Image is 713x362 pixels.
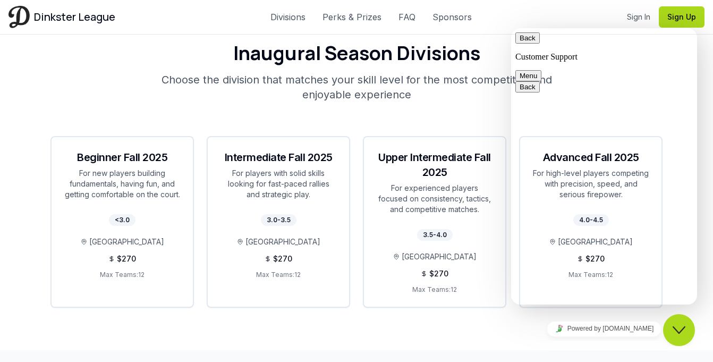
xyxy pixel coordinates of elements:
span: $ 270 [273,254,292,264]
iframe: chat widget [663,314,697,346]
p: Max Teams: 12 [377,285,493,294]
a: Divisions [270,11,305,23]
a: Sponsors [432,11,472,23]
p: Choose the division that matches your skill level for the most competitive and enjoyable experience [152,72,561,102]
a: Dinkster League [9,6,115,28]
span: $ 270 [117,254,136,264]
div: For experienced players focused on consistency, tactics, and competitive matches. [377,183,493,215]
span: [GEOGRAPHIC_DATA] [89,237,164,247]
div: For new players building fundamentals, having fun, and getting comfortable on the court. [64,168,180,200]
button: Sign Up [659,6,704,28]
div: 3.0-3.5 [261,214,296,226]
a: Sign In [627,12,650,22]
span: $ 270 [429,268,448,279]
span: [GEOGRAPHIC_DATA] [402,251,477,262]
span: [GEOGRAPHIC_DATA] [245,237,320,247]
img: Dinkster [9,6,30,28]
h2: Inaugural Season Divisions [50,43,663,64]
div: 3.5-4.0 [417,229,453,241]
a: FAQ [398,11,415,23]
div: Upper Intermediate Fall 2025 [377,150,493,180]
p: Max Teams: 12 [220,271,336,279]
div: Beginner Fall 2025 [64,150,180,165]
iframe: chat widget [511,28,697,305]
div: For players with solid skills looking for fast-paced rallies and strategic play. [220,168,336,200]
iframe: chat widget [511,317,697,341]
div: Intermediate Fall 2025 [220,150,336,165]
span: Dinkster League [34,10,115,24]
div: <3.0 [109,214,135,226]
a: Perks & Prizes [322,11,381,23]
p: Max Teams: 12 [64,271,180,279]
